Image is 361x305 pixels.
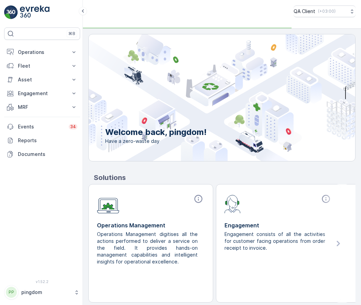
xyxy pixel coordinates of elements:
div: PP [6,287,17,298]
p: Operations [18,49,66,56]
button: Engagement [4,87,80,100]
img: module-icon [97,194,119,214]
p: Documents [18,151,77,158]
p: Operations Management digitises all the actions performed to deliver a service on the field. It p... [97,231,199,265]
a: Documents [4,147,80,161]
button: Fleet [4,59,80,73]
img: module-icon [225,194,241,213]
p: Reports [18,137,77,144]
p: Engagement [225,221,332,229]
p: pingdom [21,289,70,296]
p: Operations Management [97,221,205,229]
p: MRF [18,104,66,111]
button: Asset [4,73,80,87]
p: ( +03:00 ) [318,9,336,14]
p: Engagement consists of all the activities for customer facing operations from order receipt to in... [225,231,327,251]
span: v 1.52.2 [4,280,80,284]
a: Reports [4,134,80,147]
p: Asset [18,76,66,83]
p: Events [18,123,65,130]
button: Operations [4,45,80,59]
button: PPpingdom [4,285,80,300]
a: Events34 [4,120,80,134]
img: city illustration [58,34,355,161]
button: MRF [4,100,80,114]
p: Fleet [18,63,66,69]
p: Welcome back, pingdom! [105,127,207,138]
p: QA Client [294,8,315,15]
img: logo [4,5,18,19]
p: ⌘B [68,31,75,36]
button: QA Client(+03:00) [294,5,355,17]
span: Have a zero-waste day [105,138,207,145]
p: Solutions [94,172,355,183]
p: 34 [70,124,76,129]
img: logo_light-DOdMpM7g.png [20,5,50,19]
p: Engagement [18,90,66,97]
